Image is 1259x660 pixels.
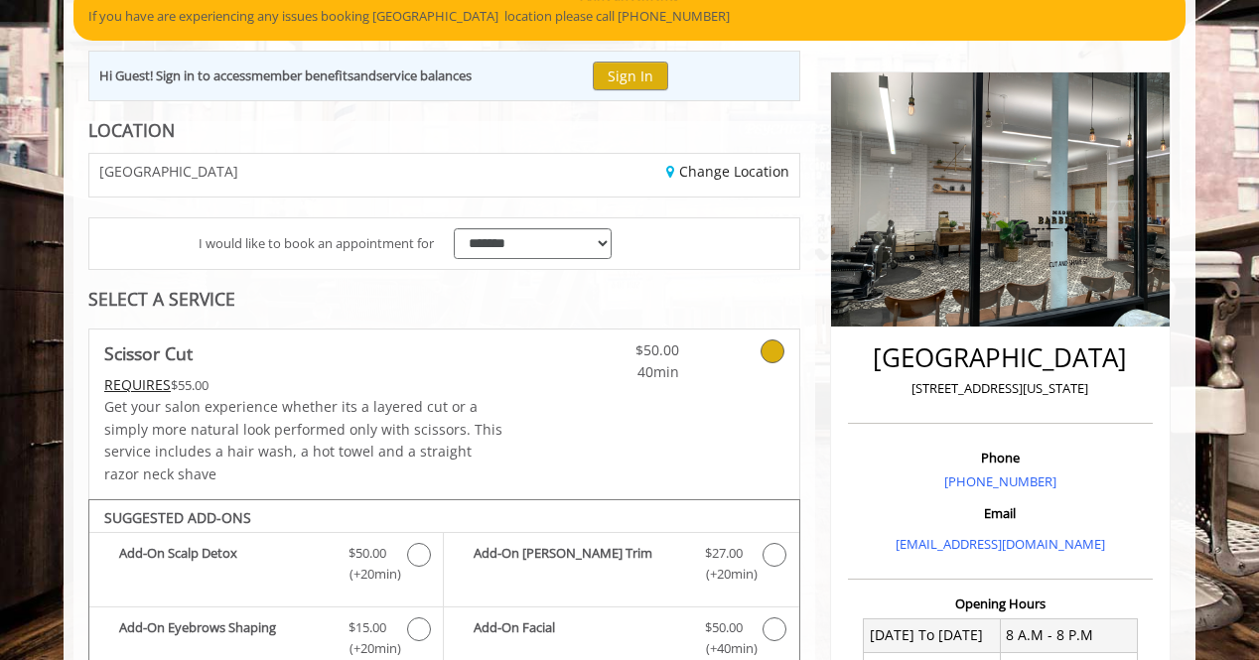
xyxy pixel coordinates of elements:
span: $50.00 [349,543,386,564]
b: service balances [376,66,472,84]
button: Sign In [593,62,668,90]
h3: Email [853,506,1148,520]
b: Scissor Cut [104,339,193,367]
span: [GEOGRAPHIC_DATA] [99,164,238,179]
b: Add-On [PERSON_NAME] Trim [474,543,684,585]
b: Add-On Scalp Detox [119,543,329,585]
td: 8 A.M - 8 P.M [1000,618,1137,652]
span: 40min [562,361,679,383]
span: (+20min ) [694,564,753,585]
div: Hi Guest! Sign in to access and [99,66,472,86]
div: $55.00 [104,374,503,396]
span: (+20min ) [339,564,397,585]
td: [DATE] To [DATE] [864,618,1001,652]
span: $50.00 [705,617,743,638]
h2: [GEOGRAPHIC_DATA] [853,343,1148,372]
p: Get your salon experience whether its a layered cut or a simply more natural look performed only ... [104,396,503,485]
span: $50.00 [562,339,679,361]
span: $27.00 [705,543,743,564]
span: (+40min ) [694,638,753,659]
b: Add-On Facial [474,617,684,659]
span: $15.00 [349,617,386,638]
b: LOCATION [88,118,175,142]
span: (+20min ) [339,638,397,659]
h3: Phone [853,451,1148,464]
p: [STREET_ADDRESS][US_STATE] [853,378,1148,399]
b: member benefits [251,66,353,84]
div: SELECT A SERVICE [88,290,800,309]
b: SUGGESTED ADD-ONS [104,508,251,527]
a: [PHONE_NUMBER] [944,472,1056,490]
h3: Opening Hours [848,596,1153,610]
span: This service needs some Advance to be paid before we block your appointment [104,375,171,394]
label: Add-On Beard Trim [454,543,788,590]
label: Add-On Scalp Detox [99,543,433,590]
p: If you have are experiencing any issues booking [GEOGRAPHIC_DATA] location please call [PHONE_NUM... [88,6,1171,27]
span: I would like to book an appointment for [199,233,434,254]
a: [EMAIL_ADDRESS][DOMAIN_NAME] [896,535,1105,553]
a: Change Location [666,162,789,181]
b: Add-On Eyebrows Shaping [119,617,329,659]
